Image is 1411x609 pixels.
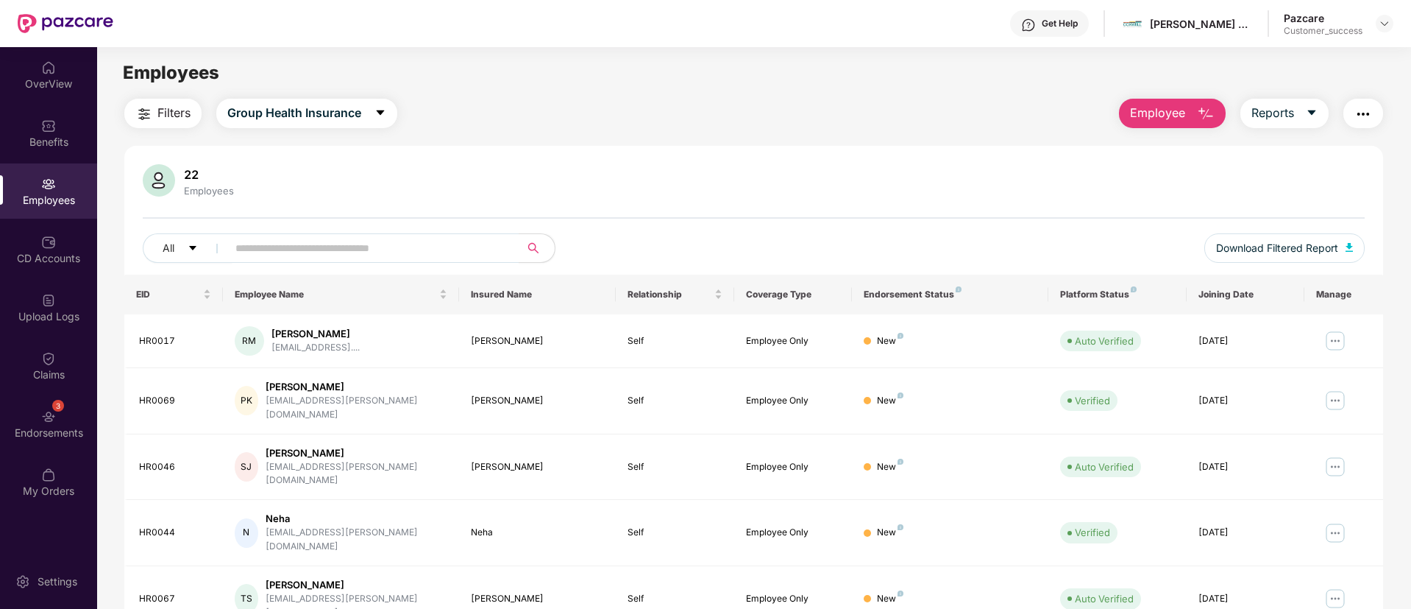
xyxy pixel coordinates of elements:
div: Auto Verified [1075,334,1134,348]
img: manageButton [1323,455,1347,479]
div: New [877,394,903,408]
span: Group Health Insurance [227,104,361,122]
img: svg+xml;base64,PHN2ZyBpZD0iRHJvcGRvd24tMzJ4MzIiIHhtbG5zPSJodHRwOi8vd3d3LnczLm9yZy8yMDAwL3N2ZyIgd2... [1379,18,1390,29]
th: Insured Name [459,275,616,314]
div: Employee Only [746,526,840,540]
img: svg+xml;base64,PHN2ZyB4bWxucz0iaHR0cDovL3d3dy53My5vcmcvMjAwMC9zdmciIHdpZHRoPSI4IiBoZWlnaHQ9IjgiIH... [1131,286,1137,292]
img: svg+xml;base64,PHN2ZyBpZD0iTXlfT3JkZXJzIiBkYXRhLW5hbWU9Ik15IE9yZGVycyIgeG1sbnM9Imh0dHA6Ly93d3cudz... [41,468,56,482]
div: Pazcare [1284,11,1362,25]
img: svg+xml;base64,PHN2ZyB4bWxucz0iaHR0cDovL3d3dy53My5vcmcvMjAwMC9zdmciIHdpZHRoPSI4IiBoZWlnaHQ9IjgiIH... [898,524,903,530]
img: manageButton [1323,329,1347,353]
div: Neha [471,526,605,540]
img: svg+xml;base64,PHN2ZyB4bWxucz0iaHR0cDovL3d3dy53My5vcmcvMjAwMC9zdmciIHhtbG5zOnhsaW5rPSJodHRwOi8vd3... [1197,105,1215,123]
span: Relationship [628,289,711,300]
div: HR0017 [139,334,211,348]
img: svg+xml;base64,PHN2ZyBpZD0iSGVscC0zMngzMiIgeG1sbnM9Imh0dHA6Ly93d3cudzMub3JnLzIwMDAvc3ZnIiB3aWR0aD... [1021,18,1036,32]
img: svg+xml;base64,PHN2ZyB4bWxucz0iaHR0cDovL3d3dy53My5vcmcvMjAwMC9zdmciIHhtbG5zOnhsaW5rPSJodHRwOi8vd3... [1346,243,1353,252]
th: Joining Date [1187,275,1304,314]
div: Self [628,526,722,540]
div: [PERSON_NAME] GLOBAL PRIVATE LIMITED [1150,17,1253,31]
div: Neha [266,512,447,526]
div: Employee Only [746,592,840,606]
div: Self [628,334,722,348]
div: 22 [181,167,237,182]
img: svg+xml;base64,PHN2ZyB4bWxucz0iaHR0cDovL3d3dy53My5vcmcvMjAwMC9zdmciIHdpZHRoPSI4IiBoZWlnaHQ9IjgiIH... [956,286,962,292]
div: Platform Status [1060,289,1174,300]
div: [EMAIL_ADDRESS].... [271,341,360,355]
div: [PERSON_NAME] [471,592,605,606]
img: svg+xml;base64,PHN2ZyB4bWxucz0iaHR0cDovL3d3dy53My5vcmcvMjAwMC9zdmciIHdpZHRoPSI4IiBoZWlnaHQ9IjgiIH... [898,392,903,398]
div: [PERSON_NAME] [266,380,447,394]
div: [PERSON_NAME] [471,334,605,348]
div: [PERSON_NAME] [471,460,605,474]
span: Download Filtered Report [1216,240,1338,256]
div: HR0044 [139,526,211,540]
span: EID [136,289,200,300]
img: svg+xml;base64,PHN2ZyBpZD0iVXBsb2FkX0xvZ3MiIGRhdGEtbmFtZT0iVXBsb2FkIExvZ3MiIHhtbG5zPSJodHRwOi8vd3... [41,293,56,308]
img: New Pazcare Logo [18,14,113,33]
div: 3 [52,400,64,412]
span: caret-down [374,107,386,120]
div: [EMAIL_ADDRESS][PERSON_NAME][DOMAIN_NAME] [266,460,447,488]
button: Download Filtered Report [1204,233,1365,263]
div: [EMAIL_ADDRESS][PERSON_NAME][DOMAIN_NAME] [266,394,447,422]
div: New [877,460,903,474]
div: Auto Verified [1075,460,1134,474]
span: caret-down [1306,107,1318,120]
button: Group Health Insurancecaret-down [216,99,397,128]
img: download.jpg [1122,13,1143,35]
img: svg+xml;base64,PHN2ZyB4bWxucz0iaHR0cDovL3d3dy53My5vcmcvMjAwMC9zdmciIHdpZHRoPSIyNCIgaGVpZ2h0PSIyNC... [135,105,153,123]
div: Auto Verified [1075,591,1134,606]
div: [DATE] [1198,526,1293,540]
div: Employee Only [746,394,840,408]
div: Self [628,592,722,606]
div: Settings [33,574,82,589]
span: All [163,240,174,256]
div: Employee Only [746,460,840,474]
button: search [519,233,555,263]
div: SJ [235,452,258,482]
div: New [877,526,903,540]
div: N [235,518,258,548]
span: Employees [123,62,219,83]
div: [EMAIL_ADDRESS][PERSON_NAME][DOMAIN_NAME] [266,526,447,554]
div: [DATE] [1198,592,1293,606]
div: New [877,592,903,606]
img: svg+xml;base64,PHN2ZyB4bWxucz0iaHR0cDovL3d3dy53My5vcmcvMjAwMC9zdmciIHhtbG5zOnhsaW5rPSJodHRwOi8vd3... [143,164,175,197]
div: Get Help [1042,18,1078,29]
button: Employee [1119,99,1226,128]
div: New [877,334,903,348]
img: svg+xml;base64,PHN2ZyB4bWxucz0iaHR0cDovL3d3dy53My5vcmcvMjAwMC9zdmciIHdpZHRoPSI4IiBoZWlnaHQ9IjgiIH... [898,459,903,465]
span: caret-down [188,243,198,255]
img: svg+xml;base64,PHN2ZyBpZD0iRW1wbG95ZWVzIiB4bWxucz0iaHR0cDovL3d3dy53My5vcmcvMjAwMC9zdmciIHdpZHRoPS... [41,177,56,191]
img: manageButton [1323,389,1347,412]
th: Manage [1304,275,1383,314]
span: search [519,242,547,254]
div: [PERSON_NAME] [266,446,447,460]
div: [PERSON_NAME] [471,394,605,408]
div: [PERSON_NAME] [271,327,360,341]
span: Employee [1130,104,1185,122]
div: Verified [1075,393,1110,408]
th: Employee Name [223,275,459,314]
button: Reportscaret-down [1240,99,1329,128]
img: svg+xml;base64,PHN2ZyBpZD0iRW5kb3JzZW1lbnRzIiB4bWxucz0iaHR0cDovL3d3dy53My5vcmcvMjAwMC9zdmciIHdpZH... [41,409,56,424]
div: Endorsement Status [864,289,1037,300]
button: Filters [124,99,202,128]
button: Allcaret-down [143,233,232,263]
div: [PERSON_NAME] [266,578,447,592]
div: HR0067 [139,592,211,606]
div: [DATE] [1198,394,1293,408]
span: Reports [1251,104,1294,122]
div: Self [628,394,722,408]
th: Coverage Type [734,275,852,314]
img: svg+xml;base64,PHN2ZyB4bWxucz0iaHR0cDovL3d3dy53My5vcmcvMjAwMC9zdmciIHdpZHRoPSI4IiBoZWlnaHQ9IjgiIH... [898,591,903,596]
span: Employee Name [235,289,436,300]
div: Verified [1075,525,1110,540]
div: [DATE] [1198,460,1293,474]
div: HR0069 [139,394,211,408]
img: svg+xml;base64,PHN2ZyBpZD0iSG9tZSIgeG1sbnM9Imh0dHA6Ly93d3cudzMub3JnLzIwMDAvc3ZnIiB3aWR0aD0iMjAiIG... [41,60,56,75]
span: Filters [157,104,191,122]
img: svg+xml;base64,PHN2ZyBpZD0iU2V0dGluZy0yMHgyMCIgeG1sbnM9Imh0dHA6Ly93d3cudzMub3JnLzIwMDAvc3ZnIiB3aW... [15,574,30,589]
img: manageButton [1323,521,1347,545]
